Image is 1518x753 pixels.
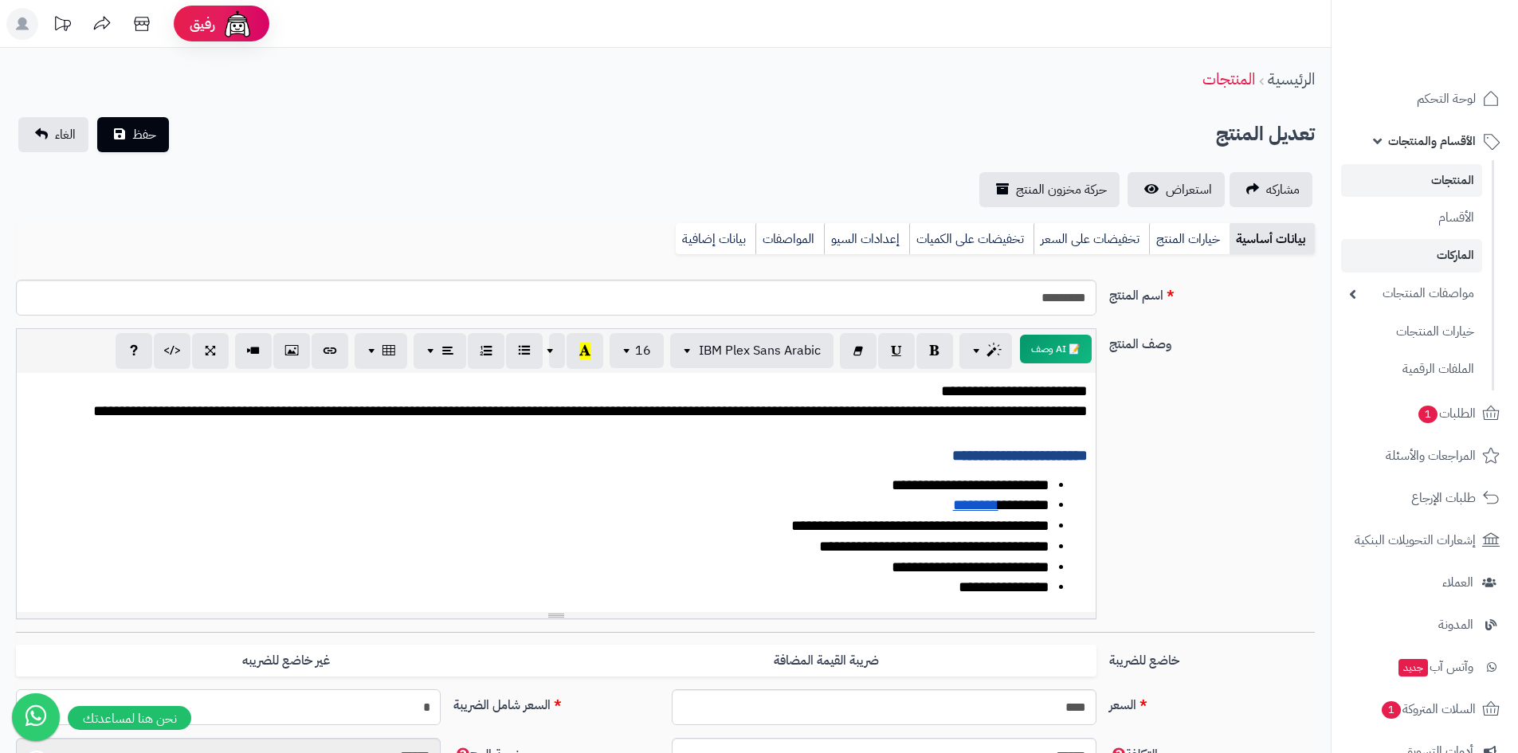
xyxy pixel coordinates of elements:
a: تخفيضات على السعر [1034,223,1149,255]
span: لوحة التحكم [1417,88,1476,110]
a: المراجعات والأسئلة [1341,437,1508,475]
span: 1 [1418,406,1438,423]
a: لوحة التحكم [1341,80,1508,118]
label: غير خاضع للضريبه [16,645,556,677]
span: IBM Plex Sans Arabic [699,341,821,360]
span: جديد [1398,659,1428,677]
span: المراجعات والأسئلة [1386,445,1476,467]
span: حركة مخزون المنتج [1016,180,1107,199]
a: المواصفات [755,223,824,255]
a: وآتس آبجديد [1341,648,1508,686]
a: خيارات المنتجات [1341,315,1482,349]
a: خيارات المنتج [1149,223,1230,255]
span: حفظ [132,125,156,144]
a: تخفيضات على الكميات [909,223,1034,255]
span: الأقسام والمنتجات [1388,130,1476,152]
a: إشعارات التحويلات البنكية [1341,521,1508,559]
span: وآتس آب [1397,656,1473,678]
button: IBM Plex Sans Arabic [670,333,834,368]
label: وصف المنتج [1103,328,1321,354]
a: المدونة [1341,606,1508,644]
span: السلات المتروكة [1380,698,1476,720]
span: 1 [1382,701,1401,719]
label: السعر [1103,689,1321,715]
a: طلبات الإرجاع [1341,479,1508,517]
label: اسم المنتج [1103,280,1321,305]
a: الملفات الرقمية [1341,352,1482,386]
img: ai-face.png [222,8,253,40]
span: طلبات الإرجاع [1411,487,1476,509]
a: الماركات [1341,239,1482,272]
a: العملاء [1341,563,1508,602]
span: استعراض [1166,180,1212,199]
a: استعراض [1128,172,1225,207]
a: إعدادات السيو [824,223,909,255]
span: رفيق [190,14,215,33]
span: الطلبات [1417,402,1476,425]
a: الأقسام [1341,201,1482,235]
a: بيانات أساسية [1230,223,1315,255]
span: الغاء [55,125,76,144]
button: 16 [610,333,664,368]
a: تحديثات المنصة [42,8,82,44]
span: إشعارات التحويلات البنكية [1355,529,1476,551]
span: المدونة [1438,614,1473,636]
a: الطلبات1 [1341,394,1508,433]
a: مشاركه [1230,172,1312,207]
span: مشاركه [1266,180,1300,199]
h2: تعديل المنتج [1216,118,1315,151]
a: بيانات إضافية [676,223,755,255]
label: ضريبة القيمة المضافة [556,645,1096,677]
label: خاضع للضريبة [1103,645,1321,670]
a: الغاء [18,117,88,152]
a: حركة مخزون المنتج [979,172,1120,207]
a: السلات المتروكة1 [1341,690,1508,728]
a: مواصفات المنتجات [1341,276,1482,311]
span: العملاء [1442,571,1473,594]
span: 16 [635,341,651,360]
a: المنتجات [1341,164,1482,197]
label: السعر شامل الضريبة [447,689,665,715]
a: الرئيسية [1268,67,1315,91]
button: حفظ [97,117,169,152]
a: المنتجات [1202,67,1255,91]
button: 📝 AI وصف [1020,335,1092,363]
